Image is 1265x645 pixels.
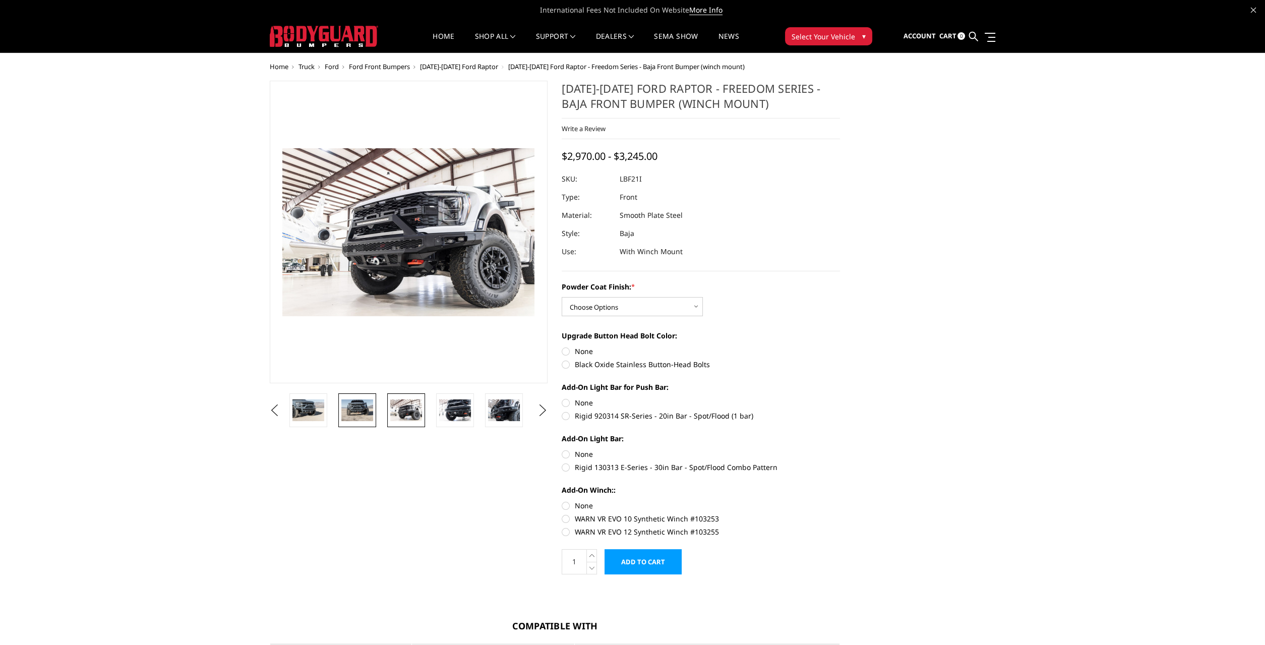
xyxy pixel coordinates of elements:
[620,170,642,188] dd: LBF21I
[270,26,378,47] img: BODYGUARD BUMPERS
[439,399,471,421] img: 2021-2025 Ford Raptor - Freedom Series - Baja Front Bumper (winch mount)
[562,411,840,421] label: Rigid 920314 SR-Series - 20in Bar - Spot/Flood (1 bar)
[390,399,422,421] img: 2021-2025 Ford Raptor - Freedom Series - Baja Front Bumper (winch mount)
[718,33,739,52] a: News
[325,62,339,71] a: Ford
[562,188,612,206] dt: Type:
[562,206,612,224] dt: Material:
[270,81,548,383] a: 2021-2025 Ford Raptor - Freedom Series - Baja Front Bumper (winch mount)
[267,403,282,418] button: Previous
[562,513,840,524] label: WARN VR EVO 10 Synthetic Winch #103253
[862,31,866,41] span: ▾
[298,62,315,71] a: Truck
[433,33,454,52] a: Home
[903,31,935,40] span: Account
[270,619,840,633] h3: Compatible With
[341,399,373,421] img: 2021-2025 Ford Raptor - Freedom Series - Baja Front Bumper (winch mount)
[785,27,872,45] button: Select Your Vehicle
[605,549,682,574] input: Add to Cart
[654,33,698,52] a: SEMA Show
[939,23,965,50] a: Cart 0
[939,31,956,40] span: Cart
[562,149,657,163] span: $2,970.00 - $3,245.00
[562,124,606,133] a: Write a Review
[620,206,683,224] dd: Smooth Plate Steel
[535,403,550,418] button: Next
[562,81,840,119] h1: [DATE]-[DATE] Ford Raptor - Freedom Series - Baja Front Bumper (winch mount)
[620,224,634,243] dd: Baja
[957,32,965,40] span: 0
[792,31,855,42] span: Select Your Vehicle
[620,243,683,261] dd: With Winch Mount
[562,224,612,243] dt: Style:
[488,399,520,421] img: 2021-2025 Ford Raptor - Freedom Series - Baja Front Bumper (winch mount)
[562,359,840,370] label: Black Oxide Stainless Button-Head Bolts
[562,170,612,188] dt: SKU:
[562,243,612,261] dt: Use:
[562,281,840,292] label: Powder Coat Finish:
[562,346,840,357] label: None
[562,462,840,473] label: Rigid 130313 E-Series - 30in Bar - Spot/Flood Combo Pattern
[620,188,637,206] dd: Front
[562,330,840,341] label: Upgrade Button Head Bolt Color:
[562,500,840,511] label: None
[596,33,634,52] a: Dealers
[270,62,288,71] a: Home
[562,526,840,537] label: WARN VR EVO 12 Synthetic Winch #103255
[420,62,498,71] a: [DATE]-[DATE] Ford Raptor
[292,399,324,421] img: 2021-2025 Ford Raptor - Freedom Series - Baja Front Bumper (winch mount)
[475,33,516,52] a: shop all
[903,23,935,50] a: Account
[562,485,840,495] label: Add-On Winch::
[562,382,840,392] label: Add-On Light Bar for Push Bar:
[562,449,840,459] label: None
[508,62,745,71] span: [DATE]-[DATE] Ford Raptor - Freedom Series - Baja Front Bumper (winch mount)
[349,62,410,71] a: Ford Front Bumpers
[689,5,722,15] a: More Info
[562,433,840,444] label: Add-On Light Bar:
[562,397,840,408] label: None
[536,33,576,52] a: Support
